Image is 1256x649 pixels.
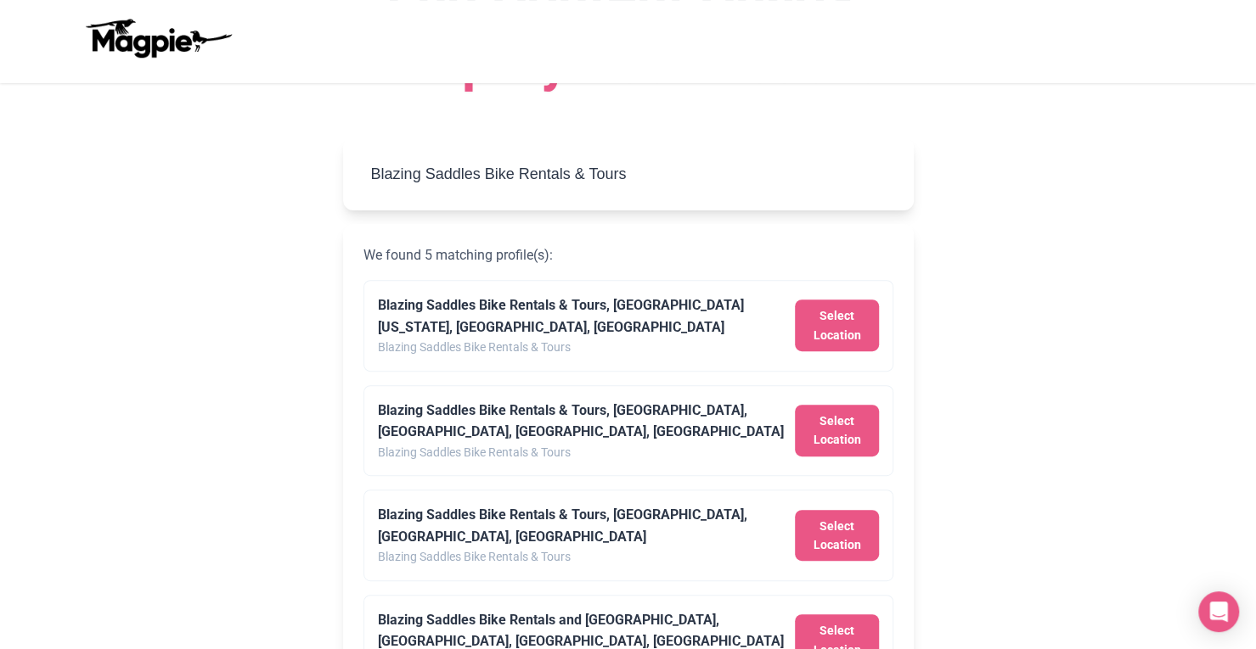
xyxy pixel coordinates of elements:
[82,18,234,59] img: logo-ab69f6fb50320c5b225c76a69d11143b.png
[1198,591,1239,632] div: Open Intercom Messenger
[378,294,789,338] p: Blazing Saddles Bike Rentals & Tours, [GEOGRAPHIC_DATA][US_STATE], [GEOGRAPHIC_DATA], [GEOGRAPHIC...
[795,299,878,351] button: Select Location
[378,443,789,462] p: Blazing Saddles Bike Rentals & Tours
[795,510,878,562] button: Select Location
[363,244,893,266] p: We found 5 matching profile(s):
[378,338,789,356] p: Blazing Saddles Bike Rentals & Tours
[795,405,878,456] button: Select Location
[357,151,900,198] input: Enter your business name to get started...
[380,31,876,94] span: Amplify Your Reach.
[378,504,789,547] p: Blazing Saddles Bike Rentals & Tours, [GEOGRAPHIC_DATA], [GEOGRAPHIC_DATA], [GEOGRAPHIC_DATA]
[378,400,789,443] p: Blazing Saddles Bike Rentals & Tours, [GEOGRAPHIC_DATA], [GEOGRAPHIC_DATA], [GEOGRAPHIC_DATA], [G...
[378,547,789,566] p: Blazing Saddles Bike Rentals & Tours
